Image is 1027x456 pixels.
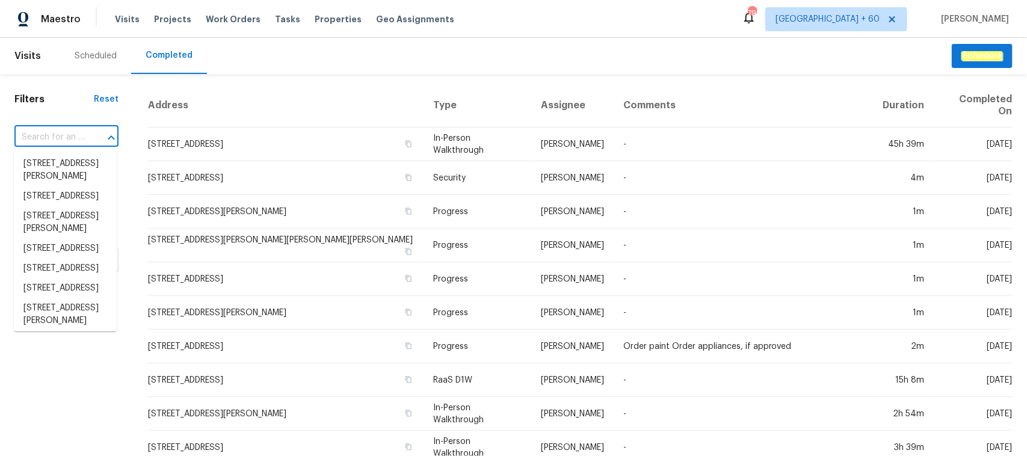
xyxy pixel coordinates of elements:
td: Order paint Order appliances, if approved [614,330,873,363]
button: Close [103,129,120,146]
td: 1m [873,262,934,296]
td: 4m [873,161,934,195]
td: [PERSON_NAME] [531,363,614,397]
th: Assignee [531,84,614,128]
td: - [614,296,873,330]
td: [DATE] [934,128,1013,161]
span: Tasks [275,15,300,23]
span: Visits [115,13,140,25]
td: [STREET_ADDRESS][PERSON_NAME][PERSON_NAME][PERSON_NAME] [147,229,424,262]
td: - [614,397,873,431]
td: 1m [873,195,934,229]
button: Copy Address [403,206,414,217]
td: [STREET_ADDRESS][PERSON_NAME] [147,397,424,431]
li: [STREET_ADDRESS][PERSON_NAME] [14,298,117,331]
div: 798 [748,7,756,19]
td: [DATE] [934,330,1013,363]
td: [DATE] [934,262,1013,296]
td: [PERSON_NAME] [531,128,614,161]
th: Address [147,84,424,128]
td: [STREET_ADDRESS][PERSON_NAME] [147,195,424,229]
td: [DATE] [934,161,1013,195]
th: Type [424,84,531,128]
td: [PERSON_NAME] [531,330,614,363]
td: Progress [424,195,531,229]
span: [GEOGRAPHIC_DATA] + 60 [776,13,880,25]
td: - [614,161,873,195]
th: Comments [614,84,873,128]
li: [STREET_ADDRESS] [14,239,117,259]
td: - [614,195,873,229]
button: Copy Address [403,340,414,351]
li: [STREET_ADDRESS] [14,186,117,206]
td: - [614,262,873,296]
li: [STREET_ADDRESS] [14,279,117,298]
td: [STREET_ADDRESS][PERSON_NAME] [147,296,424,330]
td: [STREET_ADDRESS] [147,161,424,195]
td: [PERSON_NAME] [531,195,614,229]
td: [PERSON_NAME] [531,397,614,431]
li: [STREET_ADDRESS] [14,331,117,351]
span: Projects [154,13,191,25]
span: Maestro [41,13,81,25]
div: Reset [94,93,119,105]
button: Copy Address [403,246,414,257]
td: - [614,363,873,397]
button: Copy Address [403,307,414,318]
th: Completed On [934,84,1013,128]
li: [STREET_ADDRESS][PERSON_NAME] [14,206,117,239]
td: Progress [424,296,531,330]
input: Search for an address... [14,128,85,147]
td: Progress [424,262,531,296]
button: Copy Address [403,172,414,183]
button: Copy Address [403,408,414,419]
td: [DATE] [934,229,1013,262]
td: Progress [424,229,531,262]
div: Scheduled [75,50,117,62]
th: Duration [873,84,934,128]
td: - [614,128,873,161]
em: Schedule [961,51,1003,61]
li: [STREET_ADDRESS][PERSON_NAME] [14,154,117,186]
span: Work Orders [206,13,261,25]
td: 1m [873,296,934,330]
div: Completed [146,49,193,61]
td: RaaS D1W [424,363,531,397]
button: Copy Address [403,442,414,452]
td: 2h 54m [873,397,934,431]
td: [DATE] [934,296,1013,330]
td: 1m [873,229,934,262]
td: Security [424,161,531,195]
li: [STREET_ADDRESS] [14,259,117,279]
td: [DATE] [934,195,1013,229]
td: - [614,229,873,262]
span: [PERSON_NAME] [936,13,1009,25]
td: In-Person Walkthrough [424,397,531,431]
span: Properties [315,13,362,25]
button: Copy Address [403,273,414,284]
button: Copy Address [403,138,414,149]
td: [DATE] [934,363,1013,397]
td: Progress [424,330,531,363]
span: Geo Assignments [376,13,454,25]
td: [STREET_ADDRESS] [147,262,424,296]
h1: Filters [14,93,94,105]
td: 45h 39m [873,128,934,161]
button: Copy Address [403,374,414,385]
td: [STREET_ADDRESS] [147,330,424,363]
td: [PERSON_NAME] [531,161,614,195]
button: Schedule [952,44,1013,69]
td: In-Person Walkthrough [424,128,531,161]
td: [DATE] [934,397,1013,431]
td: [PERSON_NAME] [531,296,614,330]
span: Visits [14,43,41,69]
td: [PERSON_NAME] [531,262,614,296]
td: [PERSON_NAME] [531,229,614,262]
td: 2m [873,330,934,363]
td: 15h 8m [873,363,934,397]
td: [STREET_ADDRESS] [147,363,424,397]
td: [STREET_ADDRESS] [147,128,424,161]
